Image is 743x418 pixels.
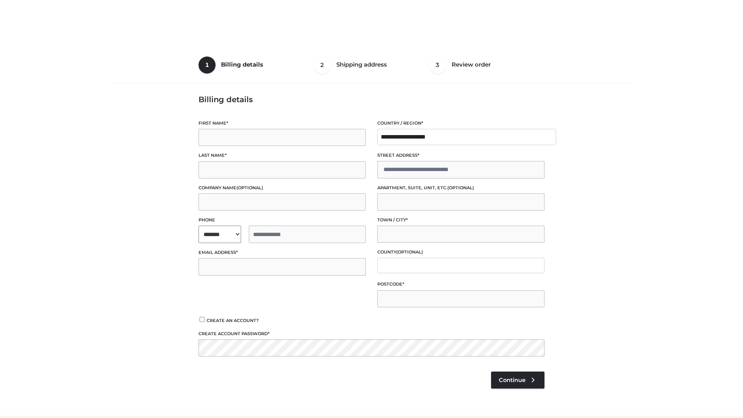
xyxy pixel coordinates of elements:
h3: Billing details [199,95,544,104]
span: Continue [499,377,526,384]
label: Email address [199,249,366,256]
span: 1 [199,57,216,74]
span: 3 [429,57,446,74]
span: Create an account? [207,318,259,323]
a: Continue [491,372,544,389]
label: Postcode [377,281,544,288]
label: Create account password [199,330,544,337]
span: (optional) [396,249,423,255]
label: Last name [199,152,366,159]
label: County [377,248,544,256]
span: (optional) [447,185,474,190]
label: Town / City [377,216,544,224]
label: Apartment, suite, unit, etc. [377,184,544,192]
span: Shipping address [336,61,387,68]
label: Country / Region [377,120,544,127]
label: Street address [377,152,544,159]
span: Review order [452,61,491,68]
span: Billing details [221,61,263,68]
label: Phone [199,216,366,224]
span: (optional) [236,185,263,190]
label: First name [199,120,366,127]
span: 2 [314,57,331,74]
label: Company name [199,184,366,192]
input: Create an account? [199,317,205,322]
